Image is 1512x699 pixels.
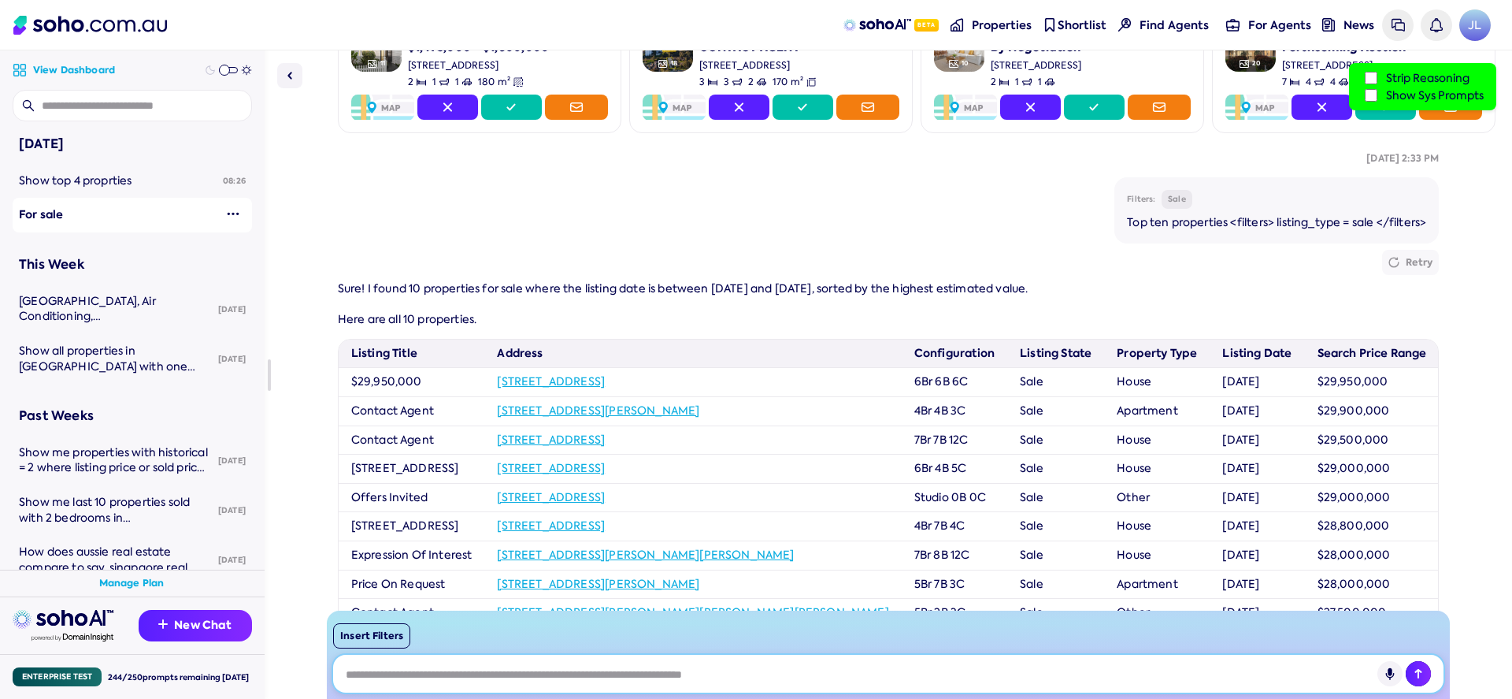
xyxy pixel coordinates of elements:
[1248,17,1311,33] span: For Agents
[339,570,485,599] td: Price On Request
[339,426,485,455] td: Contact Agent
[1210,396,1304,426] td: [DATE]
[1162,190,1191,209] div: Sale
[99,577,165,590] a: Manage Plan
[1388,257,1399,268] img: Retry icon
[13,334,212,384] a: Show all properties in [GEOGRAPHIC_DATA] with one bedroom?
[212,543,252,578] div: [DATE]
[1022,77,1032,87] img: Bathrooms
[1314,77,1324,87] img: Bathrooms
[1240,59,1249,69] img: Gallery Icon
[339,599,485,628] td: Contact Agent
[902,396,1007,426] td: 4Br 4B 3C
[212,342,252,377] div: [DATE]
[1104,368,1210,397] td: House
[1305,599,1440,628] td: $27,500,000
[497,519,605,533] a: [STREET_ADDRESS]
[13,198,214,232] a: For sale
[227,207,239,220] img: More icon
[368,59,377,69] img: Gallery Icon
[1282,76,1299,89] span: 7
[914,19,939,32] span: Beta
[13,16,167,35] img: Soho Logo
[902,570,1007,599] td: 5Br 7B 3C
[1343,17,1374,33] span: News
[773,76,803,89] span: 170 m²
[19,134,246,154] div: [DATE]
[629,8,913,134] a: PropertyGallery Icon18For Sale•Apartment•NEWCONTACT AGENT[STREET_ADDRESS]3Bedrooms3Bathrooms2Cars...
[280,66,299,85] img: Sidebar toggle icon
[497,577,699,591] a: [STREET_ADDRESS][PERSON_NAME]
[339,455,485,484] td: [STREET_ADDRESS]
[699,76,717,89] span: 3
[497,374,605,389] a: [STREET_ADDRESS]
[212,292,252,327] div: [DATE]
[108,671,249,683] div: 244 / 250 prompts remaining [DATE]
[1104,541,1210,570] td: House
[1210,570,1304,599] td: [DATE]
[497,461,605,475] a: [STREET_ADDRESS]
[13,485,212,535] a: Show me last 10 properties sold with 2 bedrooms in [GEOGRAPHIC_DATA] [GEOGRAPHIC_DATA]
[1007,483,1104,512] td: Sale
[1007,570,1104,599] td: Sale
[1104,426,1210,455] td: House
[708,77,717,87] img: Bedrooms
[19,406,246,426] div: Past Weeks
[934,95,997,120] img: Map
[455,76,472,89] span: 1
[513,77,523,87] img: Land size
[843,19,910,32] img: sohoAI logo
[1406,661,1431,686] button: Send
[19,445,208,490] span: Show me properties with historical = 2 where listing price or sold price is 10,000
[1459,9,1491,41] span: JL
[19,545,212,575] div: How does aussie real estate compare to say, singpaore real estate?
[902,541,1007,570] td: 7Br 8B 12C
[1058,17,1106,33] span: Shortlist
[497,605,888,619] a: [STREET_ADDRESS][PERSON_NAME][PERSON_NAME][PERSON_NAME]
[1392,18,1405,32] img: messages icon
[1282,59,1482,73] div: [STREET_ADDRESS]
[1362,69,1484,87] label: Strip Reasoning
[1104,396,1210,426] td: Apartment
[643,95,706,120] img: Map
[1104,340,1210,368] th: Property Type
[1382,9,1414,41] a: Messages
[1212,8,1495,134] a: PropertyGallery Icon20For Sale•Apartment•NEWForthcoming Auction[STREET_ADDRESS]7Bedrooms4Bathroom...
[338,281,1028,326] span: Sure! I found 10 properties for sale where the listing date is between [DATE] and [DATE], sorted ...
[1104,599,1210,628] td: Other
[1104,512,1210,541] td: House
[671,59,677,68] span: 18
[408,59,608,73] div: [STREET_ADDRESS]
[19,344,195,389] span: Show all properties in [GEOGRAPHIC_DATA] with one bedroom?
[724,76,742,89] span: 3
[19,294,212,325] div: Sydney, Air Conditioning, Rumpus Room, Courtyard, Balcony
[432,76,449,89] span: 1
[13,284,212,334] a: [GEOGRAPHIC_DATA], Air Conditioning, [GEOGRAPHIC_DATA], Courtyard, Balcony
[1429,18,1443,32] img: bell icon
[19,445,212,476] div: Show me properties with historical = 2 where listing price or sold price is 10,000
[1210,512,1304,541] td: [DATE]
[999,77,1009,87] img: Bedrooms
[13,436,212,485] a: Show me properties with historical = 2 where listing price or sold price is 10,000
[1007,541,1104,570] td: Sale
[1252,59,1261,68] span: 20
[19,173,132,188] span: Show top 4 proprties
[19,294,201,355] span: [GEOGRAPHIC_DATA], Air Conditioning, [GEOGRAPHIC_DATA], Courtyard, Balcony
[497,403,699,418] a: [STREET_ADDRESS][PERSON_NAME]
[217,164,252,199] div: 08:26
[1339,77,1348,87] img: Carspots
[1015,76,1032,89] span: 1
[31,634,113,641] img: Data provided by Domain Insight
[19,495,212,526] div: Show me last 10 properties sold with 2 bedrooms in Sydney NSW
[1007,396,1104,426] td: Sale
[339,368,485,397] td: $29,950,000
[1365,89,1377,102] input: Show Sys Prompts
[1459,9,1491,41] span: Avatar of Jonathan Lui
[1406,661,1431,686] img: Send icon
[1038,76,1054,89] span: 1
[1305,541,1440,570] td: $28,000,000
[158,619,168,629] img: Recommendation icon
[1377,661,1403,686] button: Record Audio
[19,344,212,374] div: Show all properties in sydney with one bedroom?
[1007,368,1104,397] td: Sale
